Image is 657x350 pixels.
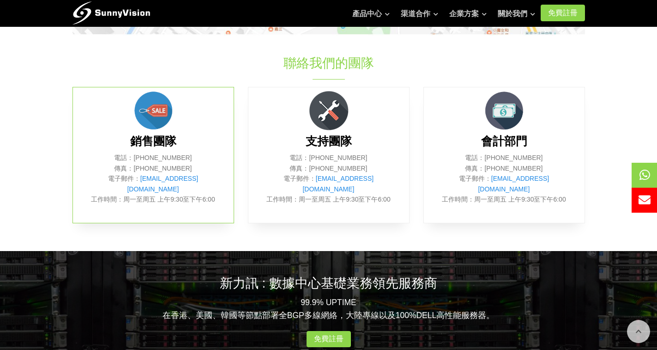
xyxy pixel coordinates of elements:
p: 電話：[PHONE_NUMBER] 傳真：[PHONE_NUMBER] 電子郵件： 工作時間：周一至周五 上午9:30至下午6:00 [87,153,220,204]
a: 免費註冊 [307,331,351,348]
p: 電話：[PHONE_NUMBER] 傳真：[PHONE_NUMBER] 電子郵件： 工作時間：周一至周五 上午9:30至下午6:00 [438,153,571,204]
b: 支持團隊 [306,135,352,147]
b: 會計部門 [481,135,527,147]
h2: 新力訊 : 數據中心基礎業務領先服務商 [72,274,585,292]
a: [EMAIL_ADDRESS][DOMAIN_NAME] [302,175,374,192]
a: [EMAIL_ADDRESS][DOMAIN_NAME] [127,175,198,192]
a: [EMAIL_ADDRESS][DOMAIN_NAME] [478,175,549,192]
a: 企業方案 [449,5,487,23]
a: 關於我們 [498,5,535,23]
img: money.png [481,87,527,134]
img: sales.png [130,87,176,134]
b: 銷售團隊 [130,135,176,147]
h1: 聯絡我們的團隊 [175,54,482,72]
a: 產品中心 [352,5,390,23]
a: 免費註冊 [541,5,585,21]
p: 99.9% UPTIME 在香港、美國、韓國等節點部署全BGP多線網絡，大陸專線以及100%DELL高性能服務器。 [72,296,585,322]
p: 電話：[PHONE_NUMBER] 傳真：[PHONE_NUMBER] 電子郵件： 工作時間：周一至周五 上午9:30至下午6:00 [262,153,395,204]
a: 渠道合作 [401,5,438,23]
img: flat-repair-tools.png [306,87,352,134]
